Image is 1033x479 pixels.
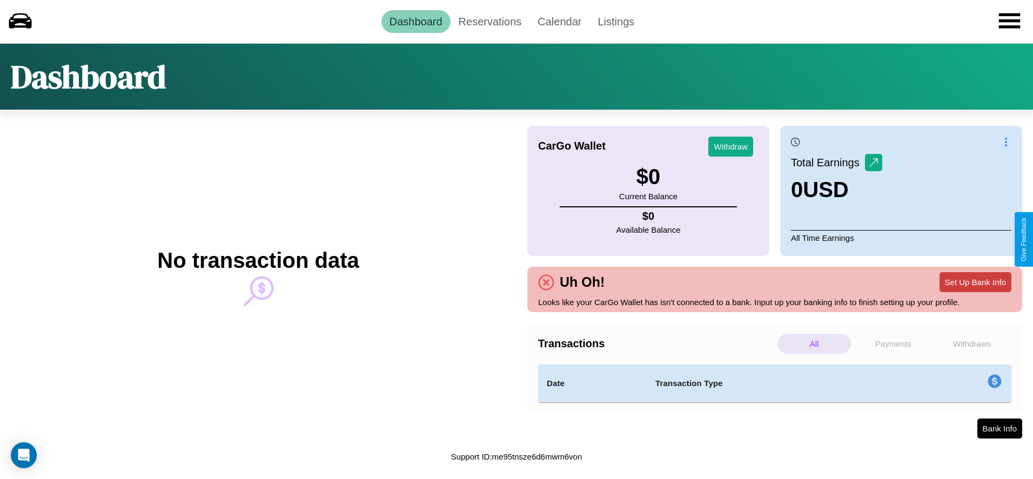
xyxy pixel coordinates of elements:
[777,334,851,354] p: All
[616,210,681,222] h4: $ 0
[977,419,1022,438] button: Bank Info
[554,274,610,290] h4: Uh Oh!
[547,377,638,390] h4: Date
[935,334,1009,354] p: Withdraws
[791,178,882,202] h3: 0 USD
[538,365,1011,402] table: simple table
[529,10,589,33] a: Calendar
[619,165,678,189] h3: $ 0
[589,10,642,33] a: Listings
[451,449,582,464] p: Support ID: me95tnsze6d6mwm6von
[11,55,166,99] h1: Dashboard
[791,230,1011,245] p: All Time Earnings
[856,334,930,354] p: Payments
[940,272,1011,292] button: Set Up Bank Info
[619,189,678,204] p: Current Balance
[708,137,753,157] button: Withdraw
[157,248,359,273] h2: No transaction data
[791,153,865,172] p: Total Earnings
[381,10,451,33] a: Dashboard
[538,140,606,152] h4: CarGo Wallet
[616,222,681,237] p: Available Balance
[11,442,37,468] div: Open Intercom Messenger
[538,295,1011,309] p: Looks like your CarGo Wallet has isn't connected to a bank. Input up your banking info to finish ...
[655,377,900,390] h4: Transaction Type
[538,338,775,350] h4: Transactions
[1020,218,1028,261] div: Give Feedback
[451,10,530,33] a: Reservations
